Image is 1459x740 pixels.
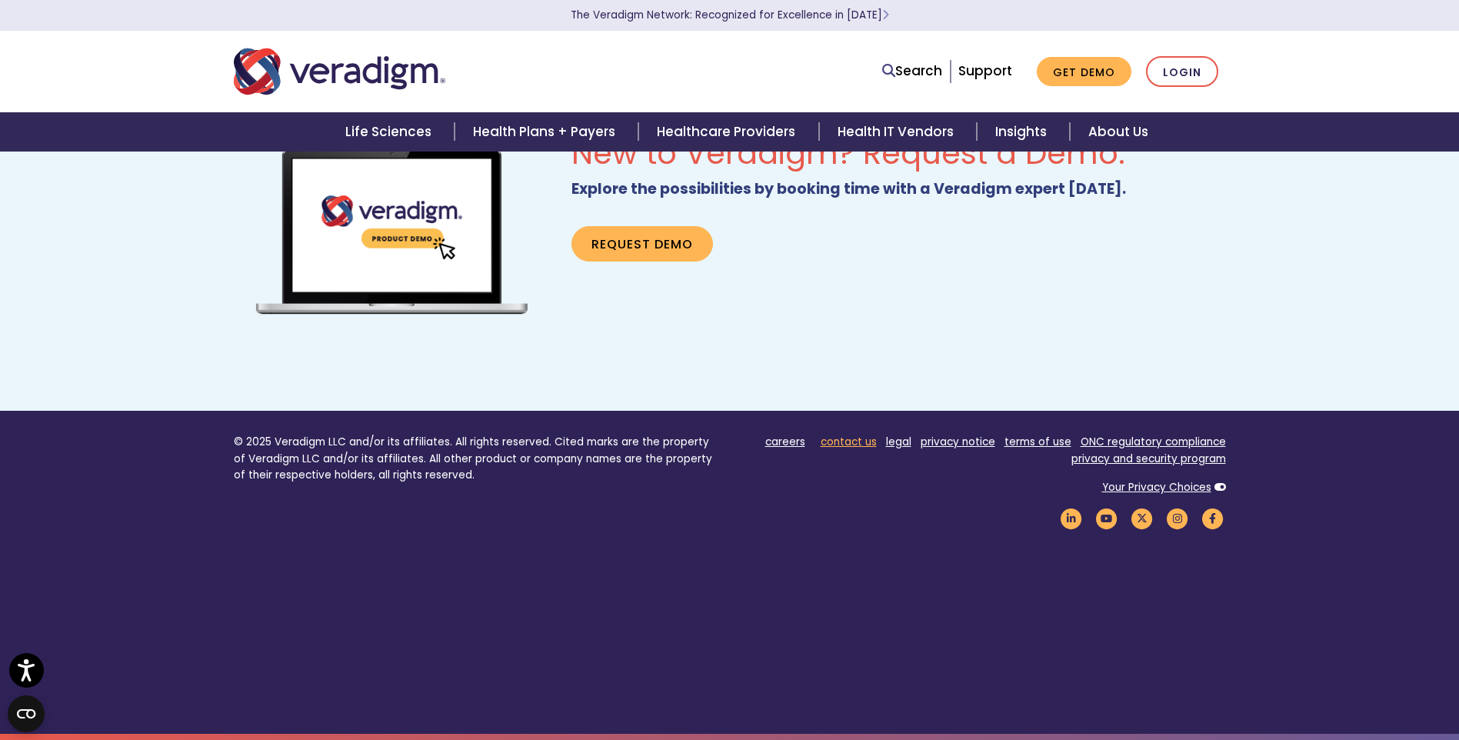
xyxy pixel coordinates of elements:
p: © 2025 Veradigm LLC and/or its affiliates. All rights reserved. Cited marks are the property of V... [234,434,718,484]
span: Learn More [882,8,889,22]
img: Veradigm logo [234,46,445,97]
button: Open CMP widget [8,695,45,732]
a: Insights [977,112,1070,152]
a: Veradigm LinkedIn Link [1058,511,1084,525]
a: Your Privacy Choices [1102,480,1211,495]
a: Veradigm Twitter Link [1129,511,1155,525]
a: Veradigm YouTube Link [1094,511,1120,525]
a: contact us [821,435,877,449]
a: privacy and security program [1071,452,1226,466]
a: Support [958,62,1012,80]
h2: New to Veradigm? Request a Demo. [571,135,1225,172]
a: Request Demo [571,226,713,262]
a: About Us [1070,112,1167,152]
a: Life Sciences [327,112,455,152]
a: ONC regulatory compliance [1081,435,1226,449]
a: Get Demo [1037,57,1131,87]
p: Explore the possibilities by booking time with a Veradigm expert [DATE]. [571,178,1225,202]
a: terms of use [1004,435,1071,449]
a: Health Plans + Payers [455,112,638,152]
a: Search [882,61,942,82]
a: Veradigm Instagram Link [1164,511,1191,525]
a: The Veradigm Network: Recognized for Excellence in [DATE]Learn More [571,8,889,22]
a: privacy notice [921,435,995,449]
a: Health IT Vendors [819,112,977,152]
a: careers [765,435,805,449]
a: Healthcare Providers [638,112,818,152]
a: legal [886,435,911,449]
a: Login [1146,56,1218,88]
a: Veradigm Facebook Link [1200,511,1226,525]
